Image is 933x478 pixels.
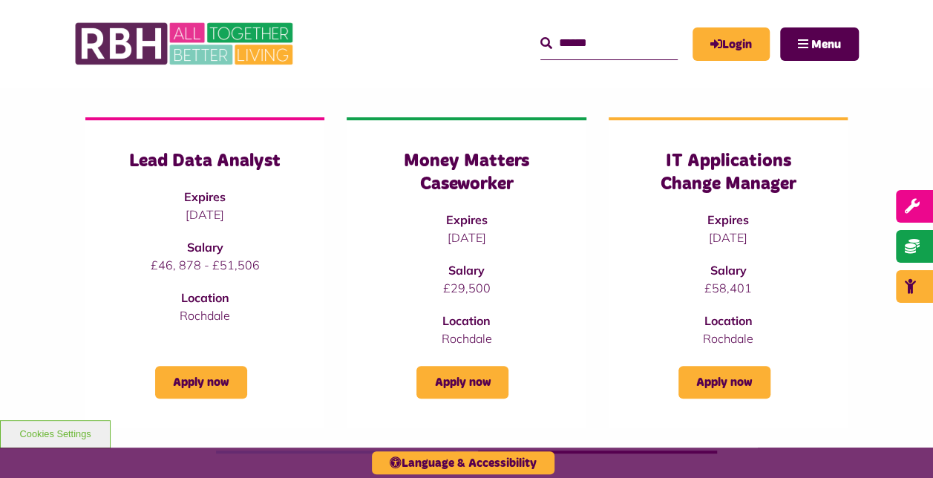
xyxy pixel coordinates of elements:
[115,256,295,274] p: £46, 878 - £51,506
[638,279,818,297] p: £58,401
[74,15,297,73] img: RBH
[115,150,295,173] h3: Lead Data Analyst
[704,313,752,328] strong: Location
[540,27,678,59] input: Search
[638,150,818,196] h3: IT Applications Change Manager
[693,27,770,61] a: MyRBH
[376,150,556,196] h3: Money Matters Caseworker
[115,206,295,223] p: [DATE]
[187,240,223,255] strong: Salary
[442,313,491,328] strong: Location
[811,39,841,50] span: Menu
[376,229,556,246] p: [DATE]
[155,366,247,399] a: Apply now
[445,212,487,227] strong: Expires
[780,27,859,61] button: Navigation
[707,212,749,227] strong: Expires
[448,263,485,278] strong: Salary
[638,330,818,347] p: Rochdale
[181,290,229,305] strong: Location
[638,229,818,246] p: [DATE]
[376,279,556,297] p: £29,500
[115,307,295,324] p: Rochdale
[710,263,746,278] strong: Salary
[678,366,770,399] a: Apply now
[184,189,226,204] strong: Expires
[372,451,554,474] button: Language & Accessibility
[416,366,508,399] a: Apply now
[376,330,556,347] p: Rochdale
